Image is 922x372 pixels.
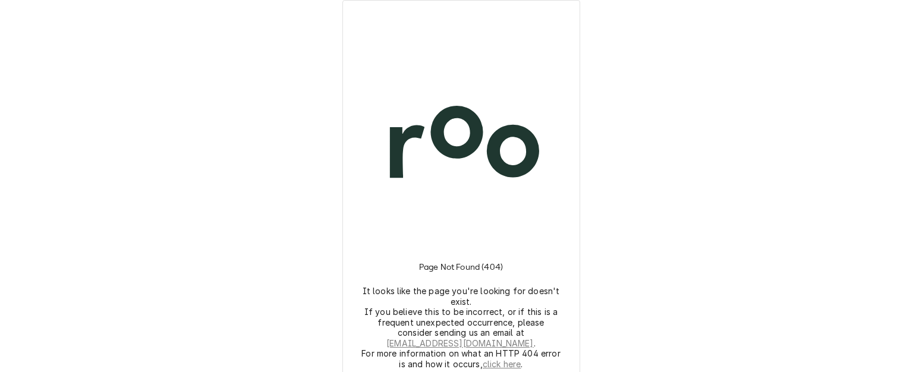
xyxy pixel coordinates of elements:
p: For more information on what an HTTP 404 error is and how it occurs, . [361,348,561,369]
div: Instructions [357,248,565,369]
p: It looks like the page you're looking for doesn't exist. [361,286,561,307]
div: Logo and Instructions Container [357,15,565,369]
a: click here [483,359,521,370]
img: Logo [357,40,565,248]
p: If you believe this to be incorrect, or if this is a frequent unexpected occurrence, please consi... [361,307,561,348]
a: [EMAIL_ADDRESS][DOMAIN_NAME] [386,338,533,349]
h3: Page Not Found (404) [419,248,503,286]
